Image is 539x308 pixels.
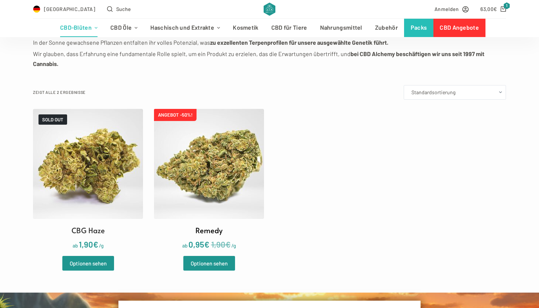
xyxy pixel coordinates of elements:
select: Shop-Bestellung [404,85,506,100]
strong: bei CBD Alchemy beschäftigen wir uns seit 1997 mit Cannabis. [33,50,484,67]
p: Wir glauben, dass Erfahrung eine fundamentale Rolle spielt, um ein Produkt zu erzielen, das die E... [33,49,506,69]
img: CBD Alchemy [264,3,275,16]
a: CBD für Tiere [265,19,313,37]
span: ab [182,242,188,249]
span: Suche [116,5,131,13]
a: Haschisch und Extrakte [144,19,227,37]
a: Nahrungsmittel [313,19,368,37]
h2: Remedy [195,225,223,236]
bdi: 63,00 [480,6,497,12]
h2: CBG Haze [71,225,105,236]
span: /g [231,242,236,249]
p: Zeigt alle 2 Ergebnisse [33,89,86,96]
span: SOLD OUT [38,114,67,125]
strong: zu exzellenten Terpenprofilen für unsere ausgewählte Genetik führt. [210,39,388,46]
a: CBD Öle [104,19,144,37]
a: CBD-Blüten [54,19,104,37]
a: CBD Angebote [433,19,485,37]
bdi: 1,90 [79,239,98,249]
span: € [494,6,497,12]
nav: Header-Menü [54,19,485,37]
span: ab [73,242,78,249]
bdi: 0,95 [188,239,209,249]
span: ANGEBOT -50%! [154,109,197,121]
a: Shopping cart [480,5,506,13]
a: Packs [404,19,433,37]
span: € [225,239,231,249]
bdi: 1,90 [211,239,231,249]
a: Select Country [33,5,95,13]
a: Wähle Optionen für „Remedy“ [183,256,235,271]
p: In der Sonne gewachsene Pflanzen entfalten ihr volles Potenzial, was [33,38,506,47]
a: Kosmetik [227,19,265,37]
span: Anmelden [434,5,459,13]
a: Zubehör [368,19,404,37]
a: ANGEBOT -50%! Remedy ab 0,95€/g [154,109,264,251]
span: 1 [503,2,510,9]
button: Open search form [107,5,131,13]
a: Anmelden [434,5,469,13]
span: € [204,239,209,249]
span: [GEOGRAPHIC_DATA] [44,5,95,13]
a: SOLD OUTCBG Haze ab1,90€/g [33,109,143,251]
img: DE Flag [33,5,40,13]
a: Wähle Optionen für „CBG Haze“ [62,256,114,271]
span: /g [99,242,104,249]
span: € [93,239,98,249]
